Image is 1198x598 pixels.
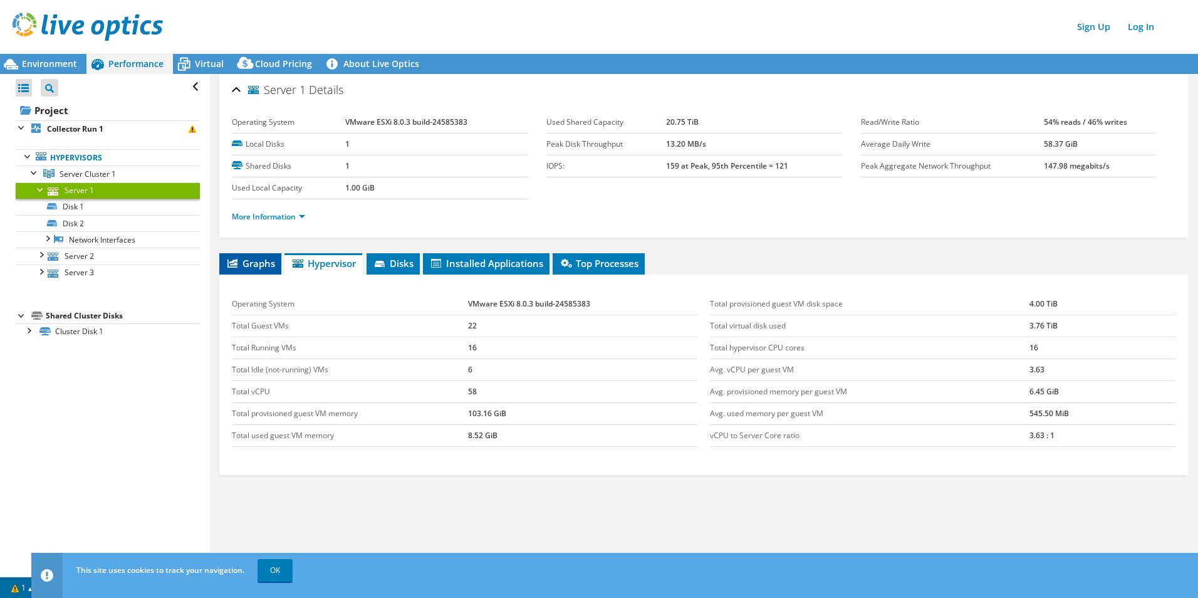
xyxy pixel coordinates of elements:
td: 22 [468,315,697,337]
a: Collector Run 1 [16,120,200,137]
label: Peak Disk Throughput [546,138,666,150]
td: Total Running VMs [232,337,468,359]
b: 20.75 TiB [666,117,699,127]
label: Used Shared Capacity [546,116,666,129]
td: Avg. provisioned memory per guest VM [710,381,1029,403]
td: 16 [1029,337,1175,359]
a: Log In [1122,18,1160,36]
a: Server Cluster 1 [16,165,200,182]
a: Server 1 [16,182,200,199]
td: Avg. used memory per guest VM [710,403,1029,425]
label: Operating System [232,116,346,129]
span: Virtual [195,58,224,70]
div: Shared Cluster Disks [46,308,200,323]
td: Operating System [232,293,468,315]
a: Server 2 [16,248,200,264]
a: About Live Optics [321,54,429,74]
label: Used Local Capacity [232,182,346,194]
a: Sign Up [1071,18,1117,36]
a: Hypervisors [16,149,200,165]
b: 159 at Peak, 95th Percentile = 121 [666,160,788,171]
td: Avg. vCPU per guest VM [710,359,1029,381]
a: Disk 1 [16,199,200,215]
td: 6.45 GiB [1029,381,1175,403]
td: Total virtual disk used [710,315,1029,337]
td: vCPU to Server Core ratio [710,425,1029,447]
td: 3.76 TiB [1029,315,1175,337]
span: Disks [373,257,414,270]
label: Peak Aggregate Network Throughput [861,160,1044,172]
td: Total hypervisor CPU cores [710,337,1029,359]
td: 3.63 [1029,359,1175,381]
span: Top Processes [559,257,638,270]
td: 545.50 MiB [1029,403,1175,425]
td: 103.16 GiB [468,403,697,425]
b: 1.00 GiB [345,182,375,193]
b: VMware ESXi 8.0.3 build-24585383 [345,117,467,127]
span: Graphs [226,257,275,270]
label: Read/Write Ratio [861,116,1044,129]
span: Server Cluster 1 [60,169,116,179]
b: 147.98 megabits/s [1044,160,1110,171]
a: Project [16,100,200,120]
a: Server 3 [16,265,200,281]
td: Total vCPU [232,381,468,403]
b: 54% reads / 46% writes [1044,117,1127,127]
a: More Information [232,211,305,222]
b: Collector Run 1 [47,123,103,134]
label: IOPS: [546,160,666,172]
b: 1 [345,160,350,171]
td: Total Guest VMs [232,315,468,337]
span: Environment [22,58,77,70]
a: OK [258,559,293,582]
b: 58.37 GiB [1044,139,1078,149]
span: Details [309,82,343,97]
td: 58 [468,381,697,403]
td: 8.52 GiB [468,425,697,447]
img: live_optics_svg.svg [13,13,163,41]
span: Cloud Pricing [255,58,312,70]
a: 1 [3,580,41,595]
td: Total provisioned guest VM disk space [710,293,1029,315]
a: Network Interfaces [16,231,200,248]
td: 6 [468,359,697,381]
b: 13.20 MB/s [666,139,706,149]
td: Total used guest VM memory [232,425,468,447]
span: Server 1 [248,84,306,97]
a: Disk 2 [16,215,200,231]
a: Cluster Disk 1 [16,323,200,340]
span: Performance [108,58,164,70]
td: 3.63 : 1 [1029,425,1175,447]
label: Average Daily Write [861,138,1044,150]
span: Hypervisor [291,257,356,270]
label: Shared Disks [232,160,346,172]
td: 16 [468,337,697,359]
td: Total provisioned guest VM memory [232,403,468,425]
label: Local Disks [232,138,346,150]
span: This site uses cookies to track your navigation. [76,565,244,575]
b: 1 [345,139,350,149]
td: VMware ESXi 8.0.3 build-24585383 [468,293,697,315]
span: Installed Applications [429,257,543,270]
td: 4.00 TiB [1029,293,1175,315]
td: Total Idle (not-running) VMs [232,359,468,381]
